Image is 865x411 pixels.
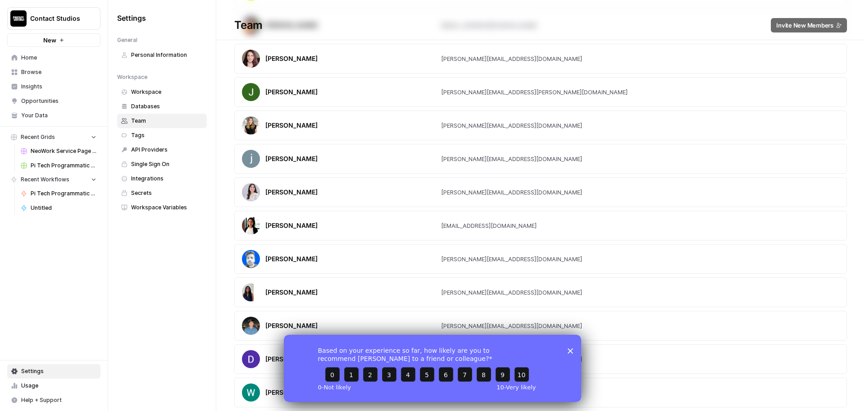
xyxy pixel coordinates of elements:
span: NeoWork Service Page Grid v1 [31,147,96,155]
div: [PERSON_NAME][EMAIL_ADDRESS][DOMAIN_NAME] [441,321,582,330]
a: NeoWork Service Page Grid v1 [17,144,100,158]
span: Workspace Variables [131,203,203,212]
img: avatar [242,183,260,201]
a: Workspace Variables [117,200,207,215]
span: General [117,36,137,44]
button: Workspace: Contact Studios [7,7,100,30]
span: Workspace [131,88,203,96]
a: Pi Tech Programmatic Service pages [17,186,100,201]
span: Help + Support [21,396,96,404]
a: Secrets [117,186,207,200]
div: [PERSON_NAME] [265,254,318,263]
div: [PERSON_NAME][EMAIL_ADDRESS][DOMAIN_NAME] [441,254,582,263]
div: [PERSON_NAME][EMAIL_ADDRESS][PERSON_NAME][DOMAIN_NAME] [441,88,628,97]
span: Contact Studios [30,14,85,23]
a: Single Sign On [117,157,207,171]
span: Databases [131,102,203,111]
a: Browse [7,65,100,79]
div: [EMAIL_ADDRESS][DOMAIN_NAME] [441,221,537,230]
span: Personal Information [131,51,203,59]
a: Untitled [17,201,100,215]
a: Your Data [7,108,100,123]
a: Team [117,114,207,128]
button: Recent Workflows [7,173,100,186]
a: Integrations [117,171,207,186]
span: API Providers [131,146,203,154]
a: Personal Information [117,48,207,62]
span: Your Data [21,111,96,120]
div: [PERSON_NAME] [265,88,318,97]
a: Tags [117,128,207,143]
div: [PERSON_NAME] [265,54,318,63]
span: Usage [21,382,96,390]
img: avatar [242,350,260,368]
a: Opportunities [7,94,100,108]
span: Home [21,54,96,62]
span: Tags [131,131,203,139]
img: avatar [242,50,260,68]
span: Browse [21,68,96,76]
img: avatar [242,317,260,335]
span: Single Sign On [131,160,203,168]
div: [PERSON_NAME] [265,154,318,163]
span: Secrets [131,189,203,197]
div: [PERSON_NAME] [265,121,318,130]
img: avatar [242,283,254,301]
a: Databases [117,99,207,114]
a: API Providers [117,143,207,157]
img: avatar [242,150,260,168]
div: [PERSON_NAME] [265,188,318,197]
span: Invite New Members [776,21,833,30]
div: [PERSON_NAME][EMAIL_ADDRESS][DOMAIN_NAME] [441,188,582,197]
button: Recent Grids [7,130,100,144]
a: Pi Tech Programmatic Service pages Grid [17,158,100,173]
span: Team [131,117,203,125]
div: [PERSON_NAME] [265,355,318,364]
span: Insights [21,83,96,91]
div: [PERSON_NAME][EMAIL_ADDRESS][DOMAIN_NAME] [441,288,582,297]
button: Help + Support [7,393,100,407]
span: Settings [117,13,146,23]
div: [PERSON_NAME] [265,288,318,297]
div: [PERSON_NAME][EMAIL_ADDRESS][DOMAIN_NAME] [441,54,582,63]
img: Contact Studios Logo [10,10,27,27]
span: Recent Grids [21,133,55,141]
span: Pi Tech Programmatic Service pages Grid [31,162,96,170]
div: [PERSON_NAME][EMAIL_ADDRESS][DOMAIN_NAME] [441,121,582,130]
button: New [7,33,100,47]
span: Integrations [131,175,203,183]
span: Settings [21,367,96,375]
img: avatar [242,250,260,268]
span: Workspace [117,73,147,81]
img: avatar [242,383,260,402]
a: Settings [7,364,100,379]
span: Pi Tech Programmatic Service pages [31,189,96,198]
span: Recent Workflows [21,175,69,184]
div: [PERSON_NAME] [265,388,318,397]
button: Invite New Members [771,18,847,32]
img: avatar [242,83,260,101]
div: Team [216,18,865,32]
span: Opportunities [21,97,96,105]
img: avatar [242,217,260,235]
div: [PERSON_NAME][EMAIL_ADDRESS][DOMAIN_NAME] [441,154,582,163]
div: [PERSON_NAME] [265,321,318,330]
a: Home [7,51,100,65]
a: Workspace [117,85,207,99]
span: Untitled [31,204,96,212]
